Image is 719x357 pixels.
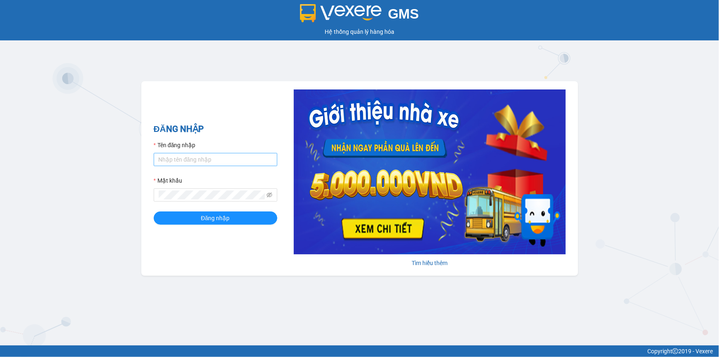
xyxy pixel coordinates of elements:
img: logo 2 [300,4,382,22]
span: Đăng nhập [201,214,230,223]
input: Tên đăng nhập [154,153,277,166]
span: copyright [672,348,678,354]
h2: ĐĂNG NHẬP [154,122,277,136]
span: eye-invisible [267,192,272,198]
span: GMS [388,6,419,21]
button: Đăng nhập [154,211,277,225]
label: Tên đăng nhập [154,141,196,150]
label: Mật khẩu [154,176,182,185]
div: Hệ thống quản lý hàng hóa [2,27,717,36]
div: Copyright 2019 - Vexere [6,347,713,356]
div: Tìm hiểu thêm [294,258,566,268]
input: Mật khẩu [159,190,265,200]
a: GMS [300,12,419,19]
img: banner-0 [294,89,566,254]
